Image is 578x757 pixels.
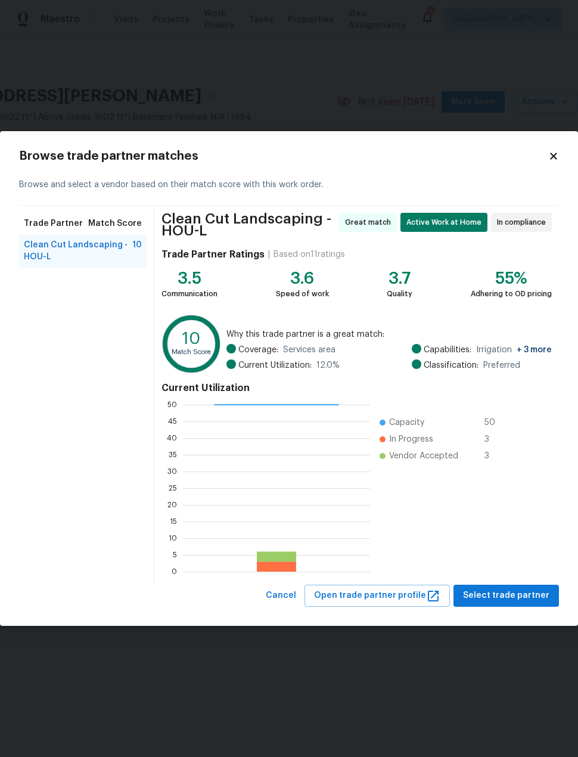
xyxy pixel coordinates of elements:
[169,451,177,458] text: 35
[283,344,335,356] span: Services area
[389,450,458,462] span: Vendor Accepted
[167,435,177,442] text: 40
[276,288,329,300] div: Speed of work
[463,588,549,603] span: Select trade partner
[170,518,177,525] text: 15
[517,346,552,354] span: + 3 more
[238,344,278,356] span: Coverage:
[169,535,177,542] text: 10
[161,249,265,260] h4: Trade Partner Ratings
[471,288,552,300] div: Adhering to OD pricing
[476,344,552,356] span: Irrigation
[274,249,345,260] div: Based on 11 ratings
[172,349,212,355] text: Match Score
[132,239,142,263] span: 10
[314,588,440,603] span: Open trade partner profile
[161,213,335,237] span: Clean Cut Landscaping - HOU-L
[24,239,132,263] span: Clean Cut Landscaping - HOU-L
[172,568,177,575] text: 0
[389,433,433,445] span: In Progress
[497,216,551,228] span: In compliance
[387,288,412,300] div: Quality
[167,501,177,508] text: 20
[167,468,177,475] text: 30
[183,330,201,347] text: 10
[483,359,520,371] span: Preferred
[471,272,552,284] div: 55%
[266,588,296,603] span: Cancel
[19,165,559,206] div: Browse and select a vendor based on their match score with this work order.
[88,218,142,229] span: Match Score
[484,417,504,429] span: 50
[167,401,177,408] text: 50
[453,585,559,607] button: Select trade partner
[265,249,274,260] div: |
[316,359,340,371] span: 12.0 %
[387,272,412,284] div: 3.7
[304,585,450,607] button: Open trade partner profile
[276,272,329,284] div: 3.6
[168,418,177,425] text: 45
[161,272,217,284] div: 3.5
[226,328,552,340] span: Why this trade partner is a great match:
[484,433,504,445] span: 3
[19,150,548,162] h2: Browse trade partner matches
[161,288,217,300] div: Communication
[345,216,396,228] span: Great match
[173,551,177,559] text: 5
[261,585,301,607] button: Cancel
[238,359,312,371] span: Current Utilization:
[424,359,478,371] span: Classification:
[161,382,552,394] h4: Current Utilization
[484,450,504,462] span: 3
[389,417,424,429] span: Capacity
[24,218,83,229] span: Trade Partner
[406,216,486,228] span: Active Work at Home
[169,485,177,492] text: 25
[424,344,471,356] span: Capabilities:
